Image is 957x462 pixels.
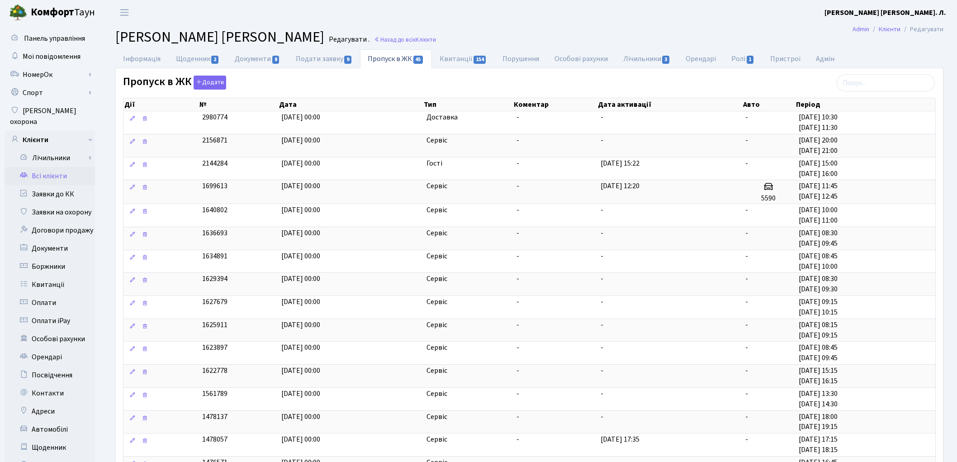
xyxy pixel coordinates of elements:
span: [DATE] 00:00 [281,181,320,191]
span: - [745,343,748,352]
a: Орендарі [5,348,95,366]
a: Пристрої [763,49,808,68]
th: Дата активації [597,98,742,111]
span: 1561789 [202,389,227,399]
span: [DATE] 18:00 [DATE] 19:15 [799,412,838,432]
span: Сервіс [426,181,447,191]
span: [DATE] 17:15 [DATE] 18:15 [799,434,838,455]
span: - [745,366,748,376]
b: Комфорт [31,5,74,19]
span: - [516,181,519,191]
span: - [516,251,519,261]
a: [PERSON_NAME] [PERSON_NAME]. Л. [824,7,946,18]
span: [DATE] 11:45 [DATE] 12:45 [799,181,838,201]
th: Тип [423,98,513,111]
span: [DATE] 00:00 [281,274,320,284]
span: Гості [426,158,442,169]
span: - [745,228,748,238]
span: [DATE] 00:00 [281,228,320,238]
th: Коментар [513,98,597,111]
span: Сервіс [426,412,447,422]
span: 1625911 [202,320,227,330]
a: НомерОк [5,66,95,84]
span: [DATE] 17:35 [601,434,640,444]
button: Переключити навігацію [113,5,136,20]
a: Адмін [808,49,842,68]
span: 1629394 [202,274,227,284]
span: [DATE] 08:45 [DATE] 09:45 [799,343,838,363]
span: - [516,320,519,330]
span: [DATE] 08:30 [DATE] 09:45 [799,228,838,248]
a: Панель управління [5,29,95,48]
span: [DATE] 13:30 [DATE] 14:30 [799,389,838,409]
span: - [601,366,603,376]
span: 3 [662,56,669,64]
th: Авто [742,98,795,111]
span: [DATE] 00:00 [281,251,320,261]
span: - [601,205,603,215]
span: - [745,251,748,261]
span: - [516,158,519,168]
span: 9 [344,56,351,64]
span: - [516,297,519,307]
a: Особові рахунки [547,49,616,68]
span: - [601,251,603,261]
a: Лічильники [616,49,678,68]
span: 1640802 [202,205,227,215]
span: 2 [211,56,218,64]
span: 45 [413,56,423,64]
span: 1 [747,56,754,64]
span: Сервіс [426,389,447,399]
span: - [745,389,748,399]
span: [DATE] 08:15 [DATE] 09:15 [799,320,838,340]
span: 1478057 [202,434,227,444]
span: 1622778 [202,366,227,376]
a: Мої повідомлення [5,48,95,66]
span: [DATE] 10:00 [DATE] 11:00 [799,205,838,225]
a: Документи [227,49,288,68]
a: Всі клієнти [5,167,95,185]
small: Редагувати . [327,35,370,44]
span: - [745,112,748,122]
span: 1636693 [202,228,227,238]
span: - [516,274,519,284]
span: - [745,297,748,307]
a: Орендарі [678,49,724,68]
label: Пропуск в ЖК [123,76,226,90]
span: - [516,205,519,215]
a: Особові рахунки [5,330,95,348]
a: Оплати iPay [5,312,95,330]
a: Клієнти [879,24,900,34]
span: Сервіс [426,343,447,353]
span: - [601,135,603,145]
span: [DATE] 08:45 [DATE] 10:00 [799,251,838,271]
span: [DATE] 00:00 [281,434,320,444]
a: Назад до всіхКлієнти [374,35,436,44]
th: Дії [123,98,199,111]
span: Сервіс [426,434,447,445]
span: Клієнти [416,35,436,44]
a: Додати [191,74,226,90]
span: - [745,434,748,444]
span: - [601,343,603,352]
span: - [745,320,748,330]
th: Період [795,98,936,111]
a: Спорт [5,84,95,102]
span: - [601,320,603,330]
span: - [516,228,519,238]
a: Адреси [5,402,95,420]
span: - [516,366,519,376]
span: [DATE] 00:00 [281,112,320,122]
a: Договори продажу [5,221,95,239]
span: - [516,112,519,122]
span: - [745,135,748,145]
span: 1634891 [202,251,227,261]
span: - [745,274,748,284]
a: Документи [5,239,95,257]
span: - [601,228,603,238]
span: [DATE] 00:00 [281,205,320,215]
a: Подати заявку [288,49,360,68]
span: - [516,434,519,444]
a: Щоденник [5,438,95,457]
span: [DATE] 15:00 [DATE] 16:00 [799,158,838,179]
